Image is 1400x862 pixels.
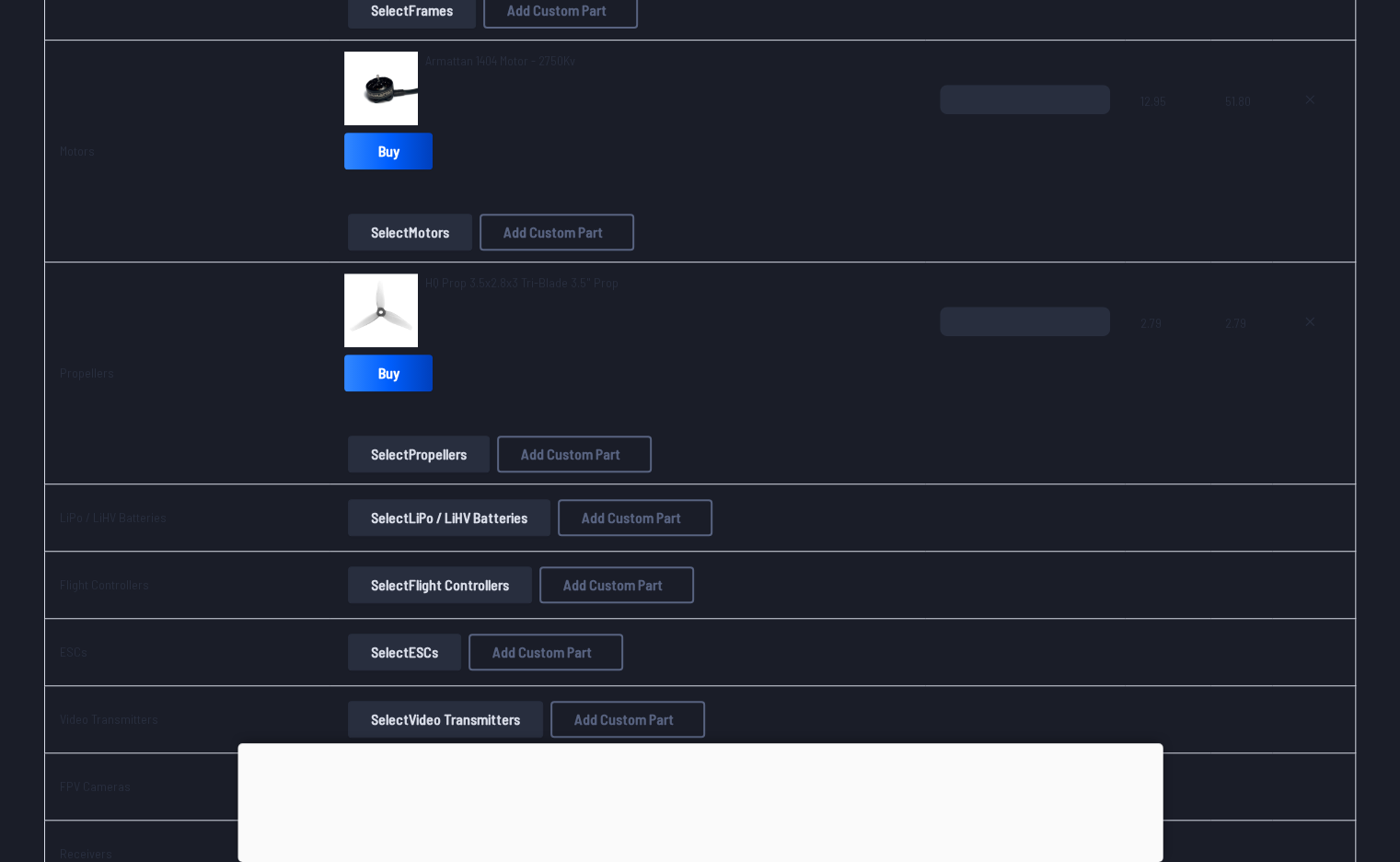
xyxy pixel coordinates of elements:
[558,499,712,536] button: Add Custom Part
[1225,85,1257,173] span: 51.80
[425,274,619,292] a: HQ Prop 3.5x2.8x3 Tri-Blade 3.5" Prop
[344,214,476,250] a: SelectMotors
[497,436,652,472] button: Add Custom Part
[344,566,536,603] a: SelectFlight Controllers
[344,701,547,738] a: SelectVideo Transmitters
[60,845,112,861] a: Receivers
[425,274,619,290] span: HQ Prop 3.5x2.8x3 Tri-Blade 3.5" Prop
[582,510,681,525] span: Add Custom Part
[344,355,433,391] a: Buy
[237,743,1163,857] iframe: Advertisement
[425,52,575,70] a: Armattan 1404 Motor - 2750Kv
[480,214,634,250] button: Add Custom Part
[344,274,418,347] img: image
[507,3,607,17] span: Add Custom Part
[60,143,95,158] a: Motors
[60,577,149,592] a: Flight Controllers
[1140,307,1195,395] span: 2.79
[348,499,550,536] button: SelectLiPo / LiHV Batteries
[348,214,472,250] button: SelectMotors
[344,634,465,670] a: SelectESCs
[348,436,490,472] button: SelectPropellers
[521,447,620,461] span: Add Custom Part
[469,634,623,670] button: Add Custom Part
[539,566,694,603] button: Add Custom Part
[348,634,461,670] button: SelectESCs
[60,778,131,794] a: FPV Cameras
[503,225,603,239] span: Add Custom Part
[60,509,167,525] a: LiPo / LiHV Batteries
[492,645,592,659] span: Add Custom Part
[60,644,87,659] a: ESCs
[60,365,114,380] a: Propellers
[550,701,705,738] button: Add Custom Part
[344,499,554,536] a: SelectLiPo / LiHV Batteries
[348,566,532,603] button: SelectFlight Controllers
[60,711,158,727] a: Video Transmitters
[348,701,543,738] button: SelectVideo Transmitters
[1225,307,1257,395] span: 2.79
[1140,85,1195,173] span: 12.95
[574,712,674,727] span: Add Custom Part
[425,52,575,68] span: Armattan 1404 Motor - 2750Kv
[563,577,663,592] span: Add Custom Part
[344,436,493,472] a: SelectPropellers
[344,133,433,169] a: Buy
[344,52,418,125] img: image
